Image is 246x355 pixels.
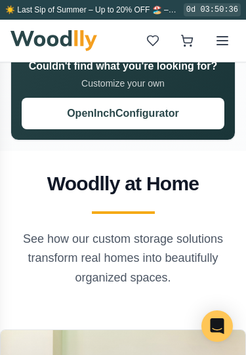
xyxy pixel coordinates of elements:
[22,77,224,90] p: Customize your own
[10,230,236,287] p: See how our custom storage solutions transform real homes into beautifully organized spaces.
[201,310,233,342] div: Open Intercom Messenger
[10,30,97,51] img: Woodlly
[5,5,176,14] span: ☀️ Last Sip of Summer – Up to 20% OFF 🏖️ –
[10,172,236,196] h2: Woodlly at Home
[22,98,224,129] button: OpenInchConfigurator
[184,3,241,16] div: 0d 03:50:36
[22,58,224,74] h3: Couldn't find what you're looking for?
